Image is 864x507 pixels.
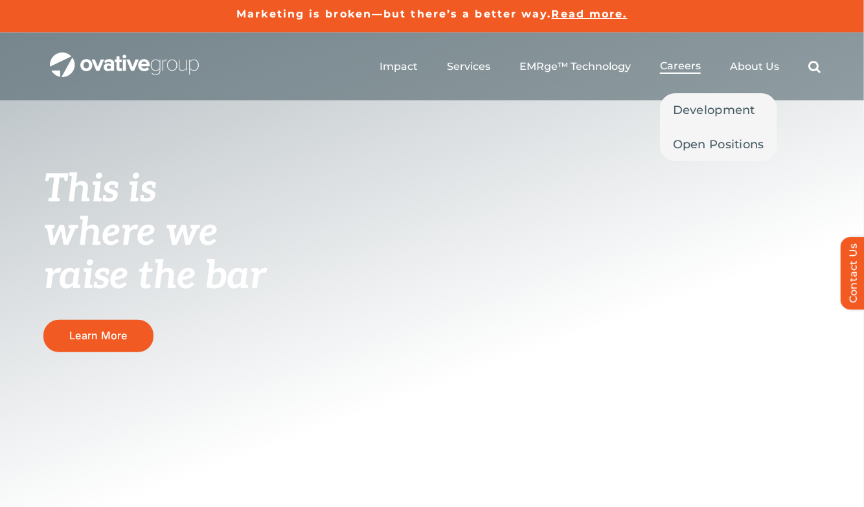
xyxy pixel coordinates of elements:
[660,60,701,74] a: Careers
[43,320,153,352] a: Learn More
[380,46,821,87] nav: Menu
[69,330,127,342] span: Learn More
[660,93,777,127] a: Development
[43,166,156,213] span: This is
[552,8,628,20] a: Read more.
[236,8,552,20] a: Marketing is broken—but there’s a better way.
[447,60,490,73] a: Services
[730,60,779,73] a: About Us
[673,135,764,153] span: Open Positions
[380,60,418,73] a: Impact
[43,210,266,300] span: where we raise the bar
[808,60,821,73] a: Search
[50,51,199,63] a: OG_Full_horizontal_WHT
[660,60,701,73] span: Careers
[673,101,755,119] span: Development
[660,128,777,161] a: Open Positions
[519,60,631,73] a: EMRge™ Technology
